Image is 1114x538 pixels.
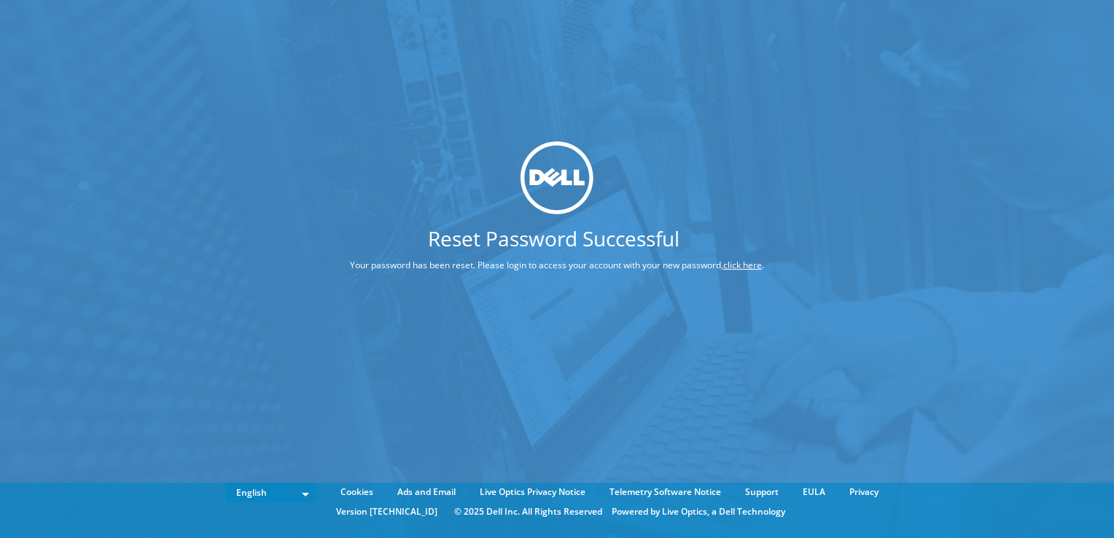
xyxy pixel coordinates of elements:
[792,484,836,500] a: EULA
[723,259,762,271] a: click here
[295,228,811,249] h1: Reset Password Successful
[599,484,732,500] a: Telemetry Software Notice
[469,484,596,500] a: Live Optics Privacy Notice
[330,484,384,500] a: Cookies
[329,504,445,520] li: Version [TECHNICAL_ID]
[295,257,819,273] p: Your password has been reset. Please login to access your account with your new password, .
[521,141,593,214] img: dell_svg_logo.svg
[386,484,467,500] a: Ads and Email
[612,504,785,520] li: Powered by Live Optics, a Dell Technology
[734,484,790,500] a: Support
[447,504,609,520] li: © 2025 Dell Inc. All Rights Reserved
[838,484,889,500] a: Privacy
